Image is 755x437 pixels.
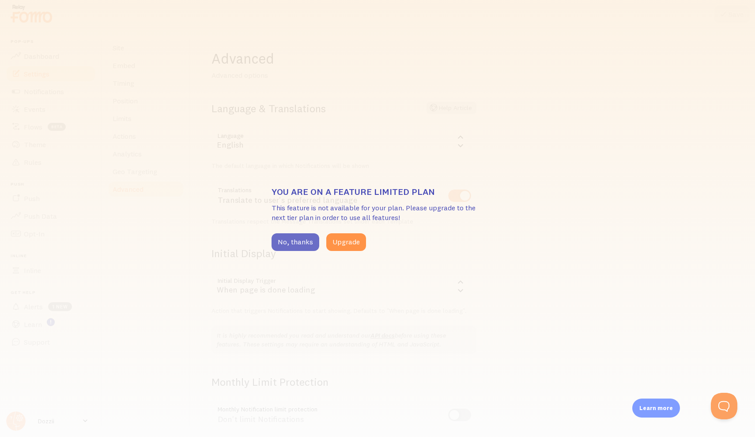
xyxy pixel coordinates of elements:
div: Learn more [632,399,680,418]
p: This feature is not available for your plan. Please upgrade to the next tier plan in order to use... [272,203,483,223]
iframe: Help Scout Beacon - Open [711,393,737,419]
button: No, thanks [272,233,319,251]
p: Learn more [639,404,673,412]
button: Upgrade [326,233,366,251]
h3: You are on a feature limited plan [272,186,483,198]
